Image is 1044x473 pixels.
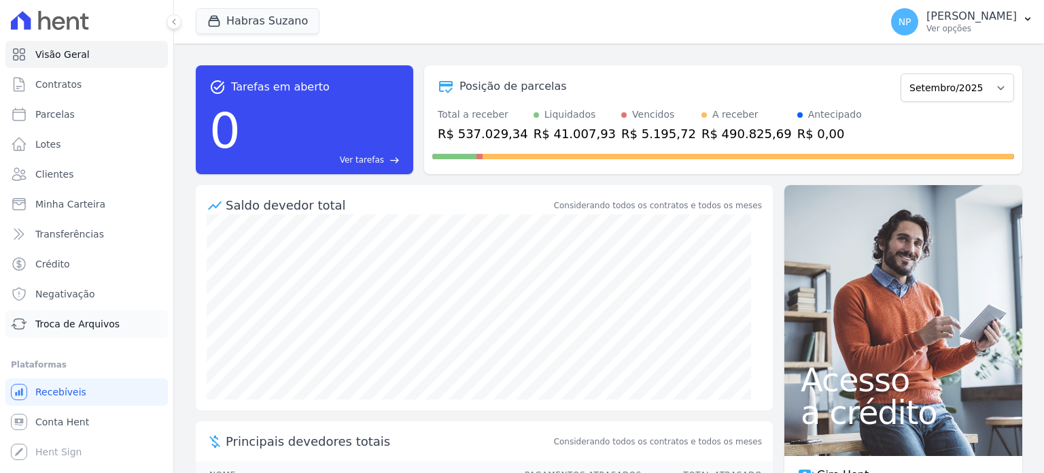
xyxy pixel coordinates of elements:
a: Visão Geral [5,41,168,68]
span: Principais devedores totais [226,432,551,451]
span: Minha Carteira [35,197,105,211]
div: Considerando todos os contratos e todos os meses [554,199,762,212]
span: Acesso [801,363,1006,396]
div: R$ 490.825,69 [701,125,792,143]
span: Ver tarefas [340,154,384,166]
div: R$ 41.007,93 [534,125,616,143]
span: Transferências [35,227,104,241]
span: task_alt [209,79,226,95]
div: Saldo devedor total [226,196,551,214]
div: Liquidados [544,108,596,122]
div: Posição de parcelas [459,78,567,95]
span: a crédito [801,396,1006,429]
span: Parcelas [35,108,75,121]
p: [PERSON_NAME] [926,10,1017,23]
span: Crédito [35,257,70,271]
button: Habras Suzano [196,8,319,34]
span: Tarefas em aberto [231,79,330,95]
a: Ver tarefas east [246,154,400,166]
span: east [389,155,400,165]
p: Ver opções [926,23,1017,34]
div: A receber [712,108,759,122]
a: Crédito [5,250,168,278]
div: R$ 5.195,72 [621,125,696,143]
div: 0 [209,95,241,166]
span: Lotes [35,137,61,151]
a: Recebíveis [5,378,168,406]
a: Negativação [5,280,168,308]
a: Parcelas [5,101,168,128]
span: Contratos [35,78,82,91]
button: NP [PERSON_NAME] Ver opções [880,3,1044,41]
a: Minha Carteira [5,191,168,218]
span: Negativação [35,287,95,301]
a: Contratos [5,71,168,98]
a: Clientes [5,161,168,188]
span: Troca de Arquivos [35,317,120,331]
a: Transferências [5,221,168,248]
div: R$ 0,00 [797,125,862,143]
div: R$ 537.029,34 [438,125,528,143]
span: Considerando todos os contratos e todos os meses [554,436,762,448]
a: Troca de Arquivos [5,310,168,338]
a: Lotes [5,131,168,158]
span: Clientes [35,167,73,181]
span: Recebíveis [35,385,86,399]
div: Antecipado [808,108,862,122]
span: Conta Hent [35,415,89,429]
a: Conta Hent [5,408,168,436]
div: Vencidos [632,108,674,122]
div: Total a receber [438,108,528,122]
span: NP [899,17,911,27]
div: Plataformas [11,357,162,373]
span: Visão Geral [35,48,90,61]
